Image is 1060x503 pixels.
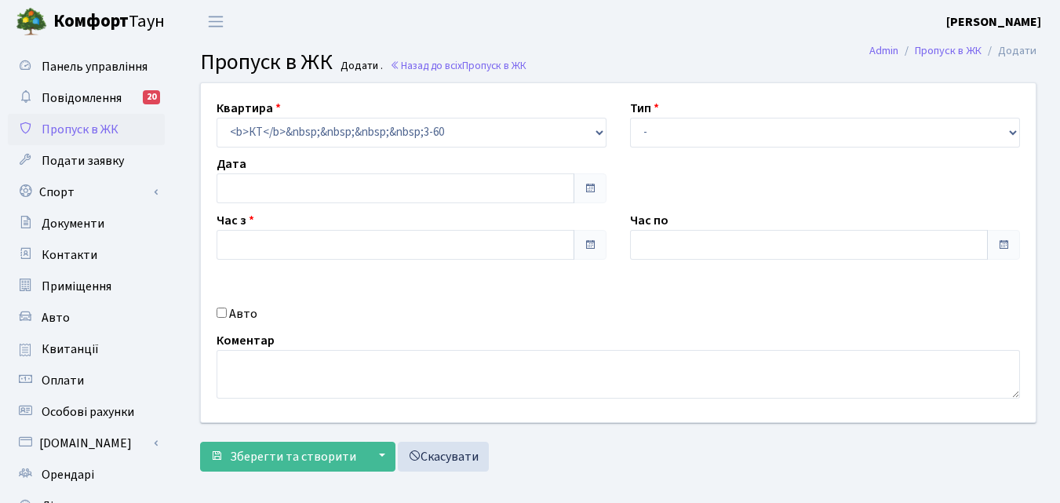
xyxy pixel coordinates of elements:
span: Подати заявку [42,152,124,169]
a: [DOMAIN_NAME] [8,428,165,459]
label: Тип [630,99,659,118]
span: Пропуск в ЖК [200,46,333,78]
span: Приміщення [42,278,111,295]
a: Приміщення [8,271,165,302]
label: Час по [630,211,668,230]
label: Квартира [217,99,281,118]
span: Таун [53,9,165,35]
label: Коментар [217,331,275,350]
span: Авто [42,309,70,326]
span: Панель управління [42,58,148,75]
a: Повідомлення20 [8,82,165,114]
small: Додати . [337,60,383,73]
a: Спорт [8,177,165,208]
a: Орендарі [8,459,165,490]
a: Документи [8,208,165,239]
nav: breadcrumb [846,35,1060,67]
li: Додати [982,42,1036,60]
span: Орендарі [42,466,94,483]
span: Пропуск в ЖК [462,58,526,73]
label: Дата [217,155,246,173]
a: Пропуск в ЖК [8,114,165,145]
button: Зберегти та створити [200,442,366,472]
span: Пропуск в ЖК [42,121,118,138]
div: 20 [143,90,160,104]
span: Оплати [42,372,84,389]
a: Квитанції [8,334,165,365]
button: Переключити навігацію [196,9,235,35]
span: Контакти [42,246,97,264]
label: Авто [229,304,257,323]
a: Скасувати [398,442,489,472]
a: Назад до всіхПропуск в ЖК [390,58,526,73]
span: Повідомлення [42,89,122,107]
a: Авто [8,302,165,334]
span: Квитанції [42,341,99,358]
a: Контакти [8,239,165,271]
span: Особові рахунки [42,403,134,421]
a: Панель управління [8,51,165,82]
b: Комфорт [53,9,129,34]
span: Зберегти та створити [230,448,356,465]
label: Час з [217,211,254,230]
a: Оплати [8,365,165,396]
a: [PERSON_NAME] [946,13,1041,31]
a: Подати заявку [8,145,165,177]
img: logo.png [16,6,47,38]
span: Документи [42,215,104,232]
a: Пропуск в ЖК [915,42,982,59]
a: Admin [869,42,898,59]
a: Особові рахунки [8,396,165,428]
